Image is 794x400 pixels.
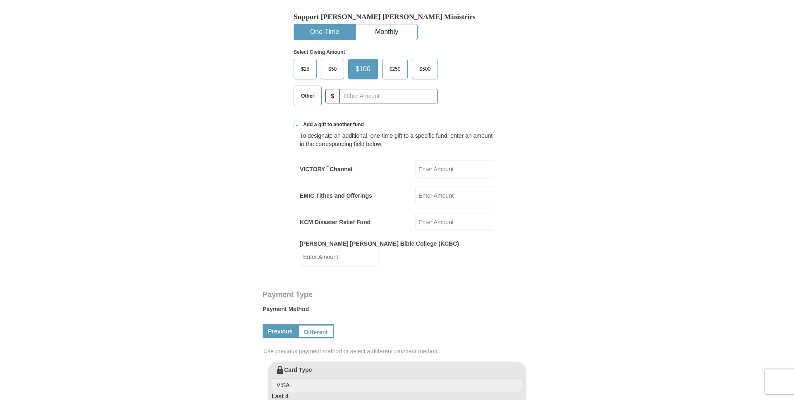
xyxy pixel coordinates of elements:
[356,24,417,40] button: Monthly
[339,89,438,103] input: Other Amount
[300,121,364,128] span: Add a gift to another fund
[294,12,500,21] h5: Support [PERSON_NAME] [PERSON_NAME] Ministries
[300,192,372,200] label: EMIC Tithes and Offerings
[263,324,298,338] a: Previous
[300,218,371,226] label: KCM Disaster Relief Fund
[263,291,531,298] h4: Payment Type
[415,213,494,231] input: Enter Amount
[385,63,405,75] span: $250
[415,187,494,204] input: Enter Amount
[300,240,459,248] label: [PERSON_NAME] [PERSON_NAME] Bible College (KCBC)
[263,347,532,355] span: Use previous payment method or select a different payment method.
[300,132,494,148] div: To designate an additional, one-time gift to a specific fund, enter an amount in the correspondin...
[272,378,522,392] input: Card Type
[325,165,330,170] sup: ™
[297,63,313,75] span: $25
[415,63,435,75] span: $500
[325,89,340,103] span: $
[272,366,522,392] label: Card Type
[294,49,345,55] strong: Select Giving Amount
[263,305,531,317] label: Payment Method
[415,160,494,178] input: Enter Amount
[300,165,352,173] label: VICTORY Channel
[300,248,379,266] input: Enter Amount
[352,63,375,75] span: $100
[324,63,341,75] span: $50
[298,324,334,338] a: Different
[294,24,355,40] button: One-Time
[297,90,318,102] span: Other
